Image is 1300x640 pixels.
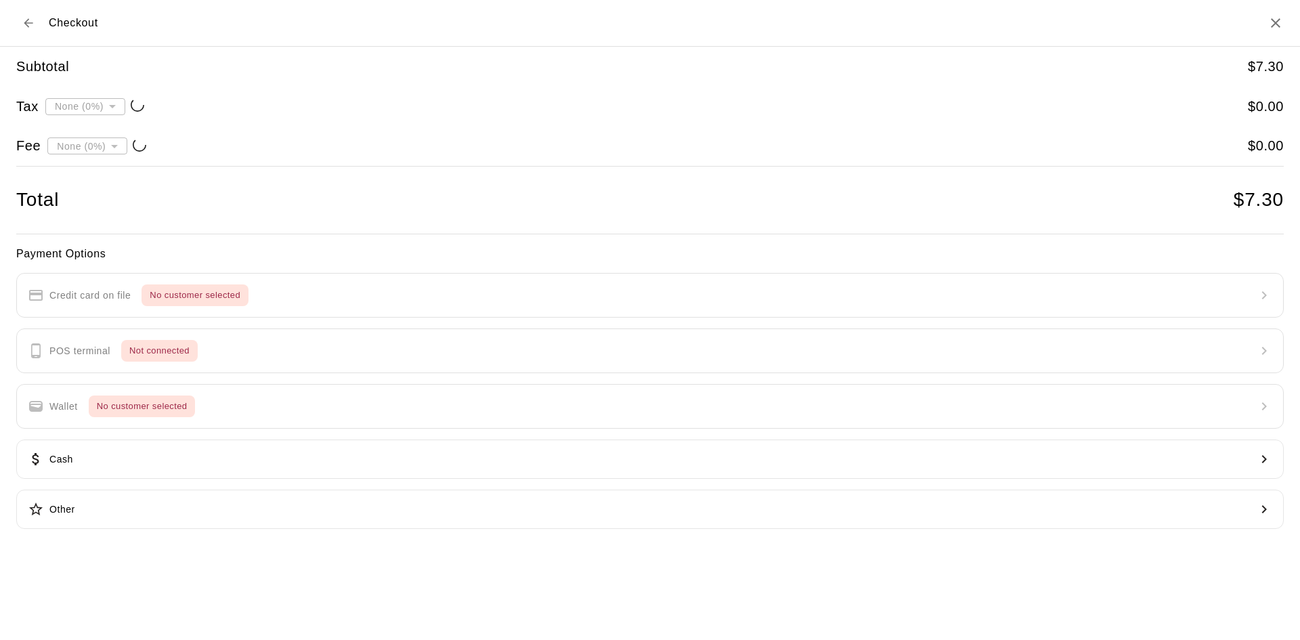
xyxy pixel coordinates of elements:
[16,440,1284,479] button: Cash
[16,98,39,116] h5: Tax
[1234,188,1284,212] h4: $ 7.30
[45,93,125,119] div: None (0%)
[47,133,127,158] div: None (0%)
[1248,58,1284,76] h5: $ 7.30
[16,245,1284,263] h6: Payment Options
[16,188,59,212] h4: Total
[49,452,73,467] p: Cash
[1248,98,1284,116] h5: $ 0.00
[49,503,75,517] p: Other
[16,11,41,35] button: Back to cart
[16,11,98,35] div: Checkout
[16,490,1284,529] button: Other
[16,137,41,155] h5: Fee
[1248,137,1284,155] h5: $ 0.00
[1267,15,1284,31] button: Close
[16,58,69,76] h5: Subtotal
